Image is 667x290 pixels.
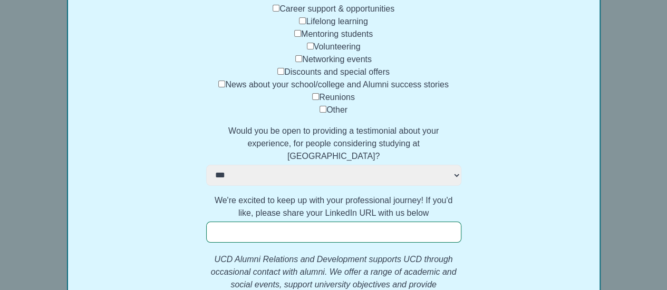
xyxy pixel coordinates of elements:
[279,4,394,13] label: Career support & opportunities
[302,55,372,64] label: Networking events
[284,67,390,76] label: Discounts and special offers
[319,93,355,102] label: Reunions
[206,194,461,219] label: We're excited to keep up with your professional journey! If you'd like, please share your LinkedI...
[326,105,347,114] label: Other
[206,125,461,163] label: Would you be open to providing a testimonial about your experience, for people considering studyi...
[225,80,448,89] label: News about your school/college and Alumni success stories
[314,42,361,51] label: Volunteering
[301,29,373,38] label: Mentoring students
[306,17,368,26] label: Lifelong learning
